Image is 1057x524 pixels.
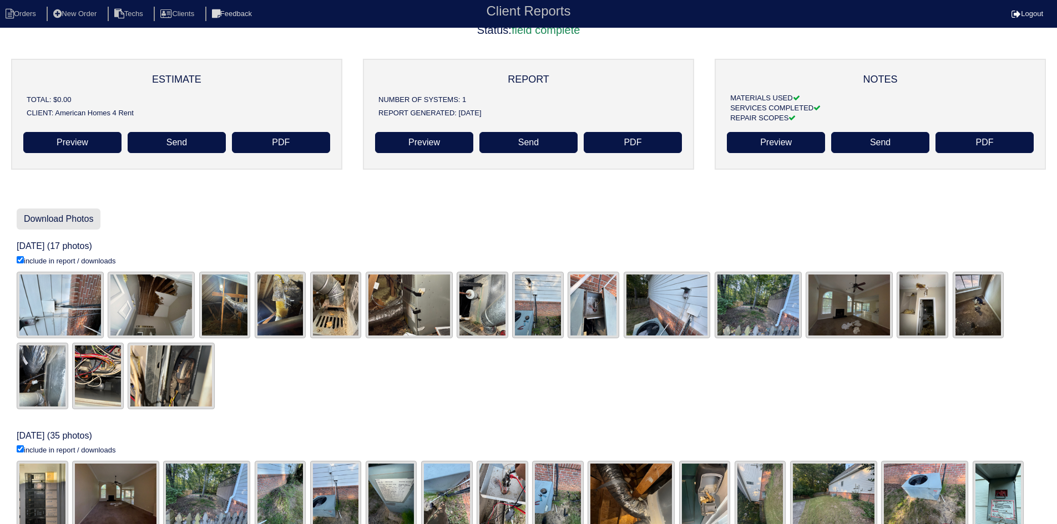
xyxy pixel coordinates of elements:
img: kzq2qkojue1w7c3vqhgh1pjbrfim [255,272,306,338]
img: tvzhtkr86smfeckspye59n9zl9mc [512,272,564,338]
a: Preview [375,132,473,153]
img: nk93cm0wlkn5fj2p9x6jvvyd2yio [72,343,124,409]
a: Preview [727,132,825,153]
a: Download Photos [17,208,100,230]
div: MATERIALS USED [730,93,1030,103]
li: Techs [108,7,152,22]
input: include in report / downloads [17,256,24,263]
li: New Order [47,7,105,22]
img: dtybu7i78rhi2n441t98vt44stha [366,272,453,338]
img: i49z4apoeoryxt4u34ng6bl426vi [310,272,362,338]
a: Preview [23,132,122,153]
a: Clients [154,9,203,18]
a: PDF [232,132,330,153]
div: NUMBER OF SYSTEMS: 1 [378,93,679,106]
img: tcv6ptfaingqgl7pt5kaplagzde8 [715,272,802,338]
h6: [DATE] (35 photos) [17,430,1040,441]
img: zv70qn5eh0m3flzfw5w9419j1ore [17,272,104,338]
img: gyxux90z0s59mmh1v4jhgal0ic59 [457,272,508,338]
a: PDF [935,132,1034,153]
img: xebq3laj5zv7nttwaji991yykxzr [108,272,195,338]
a: Logout [1012,9,1043,18]
div: ESTIMATE [27,74,327,84]
div: SERVICES COMPLETED [730,103,1030,113]
li: Feedback [205,7,261,22]
span: field complete [512,24,580,36]
img: wq7cb50jiwlig7gyliqjcnf87jvj [806,272,893,338]
h6: [DATE] (17 photos) [17,241,1040,251]
div: NOTES [730,74,1030,84]
a: Send [831,132,929,153]
a: New Order [47,9,105,18]
div: REPAIR SCOPES [730,113,1030,123]
img: 50o7tnmy4dbeuatvn3gvhdg66llw [199,272,251,338]
div: CLIENT: American Homes 4 Rent [27,106,327,120]
img: 921wkekmpx5t13dokn7gw2dy5e01 [17,343,68,409]
li: Clients [154,7,203,22]
a: PDF [584,132,682,153]
img: xpsntywfpvgm11kkaaexdfkc7qc1 [953,272,1004,338]
div: REPORT [378,74,679,84]
input: include in report / downloads [17,445,24,452]
label: include in report / downloads [17,445,116,455]
img: 1kk7kaugyz2bvis4ml0yobertodd [897,272,948,338]
img: 1kzeb20do475achbiutfvqqgj3is [624,272,711,338]
div: REPORT GENERATED: [DATE] [378,106,679,120]
div: TOTAL: $0.00 [27,93,327,106]
a: Send [128,132,226,153]
label: include in report / downloads [17,256,116,266]
img: nmbqrzx813ws5u49tsbl77j7o3pp [568,272,619,338]
a: Send [479,132,578,153]
a: Techs [108,9,152,18]
img: 6fybjgf33nhr8fvbfetcr2y02wuw [128,343,215,409]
